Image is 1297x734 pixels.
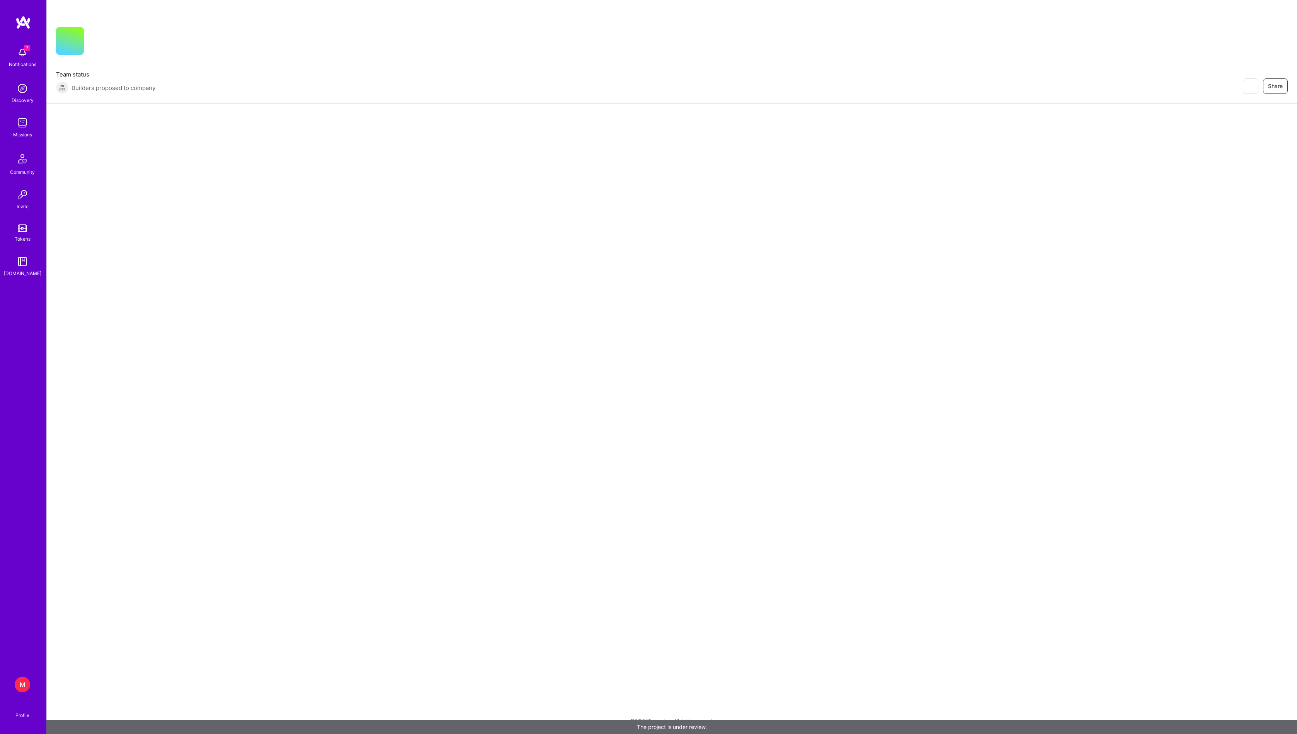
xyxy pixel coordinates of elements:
div: Tokens [15,235,31,243]
span: 7 [24,45,30,51]
div: Discovery [12,96,34,104]
i: icon CompanyGray [93,39,99,46]
div: Profile [15,711,29,719]
img: Builders proposed to company [56,82,68,94]
img: Community [13,150,32,168]
div: Notifications [9,60,36,68]
button: Share [1263,78,1288,94]
img: teamwork [15,115,30,131]
div: Missions [13,131,32,139]
i: icon EyeClosed [1247,83,1253,89]
span: Builders proposed to company [71,84,155,92]
span: Share [1268,82,1283,90]
img: guide book [15,254,30,269]
img: discovery [15,81,30,96]
a: M [13,677,32,692]
div: Community [10,168,35,176]
div: Invite [17,202,29,211]
div: [DOMAIN_NAME] [4,269,41,277]
a: Profile [13,703,32,719]
img: logo [15,15,31,29]
div: The project is under review. [46,720,1297,734]
img: tokens [18,224,27,232]
img: bell [15,45,30,60]
img: Invite [15,187,30,202]
div: M [15,677,30,692]
span: Team status [56,70,155,78]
